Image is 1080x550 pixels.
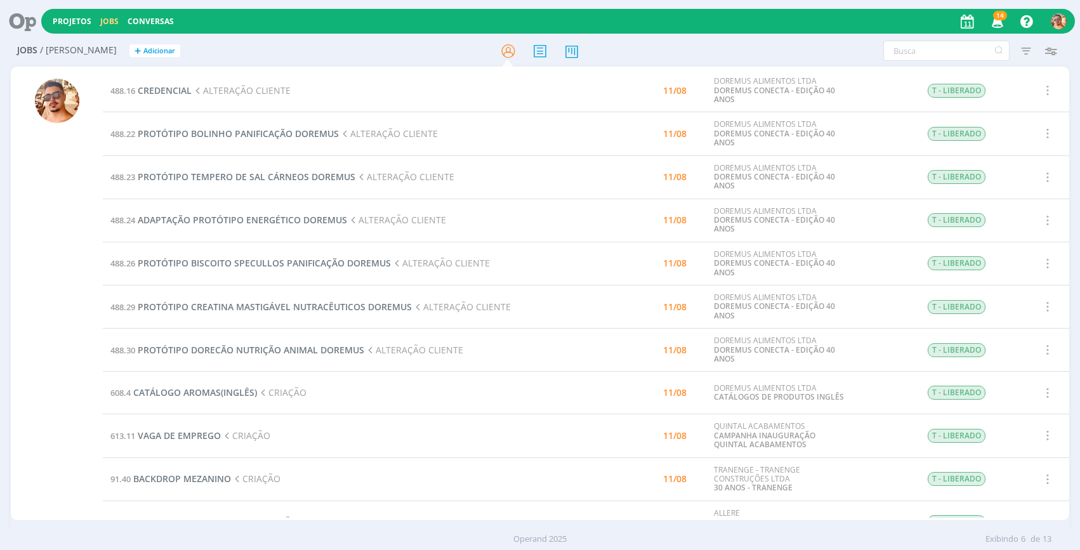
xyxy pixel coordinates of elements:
[138,128,339,140] span: PROTÓTIPO BOLINHO PANIFICAÇÃO DOREMUS
[928,256,985,270] span: T - LIBERADO
[663,388,687,397] div: 11/08
[714,384,845,402] div: DOREMUS ALIMENTOS LTDA
[110,85,135,96] span: 488.16
[138,344,364,356] span: PROTÓTIPO DORECÃO NUTRIÇÃO ANIMAL DOREMUS
[110,429,221,442] a: 613.11VAGA DE EMPREGO
[1050,10,1067,32] button: V
[714,164,845,191] div: DOREMUS ALIMENTOS LTDA
[714,430,815,450] a: CAMPANHA INAUGURAÇÃO QUINTAL ACABAMENTOS
[928,515,985,529] span: T - LIBERADO
[883,41,1010,61] input: Busca
[110,430,135,442] span: 613.11
[663,346,687,355] div: 11/08
[663,129,687,138] div: 11/08
[110,516,248,528] a: 350.1CRONOGRAMA - (18 peças)
[138,257,391,269] span: PROTÓTIPO BISCOITO SPECULLOS PANIFICAÇÃO DOREMUS
[192,84,291,96] span: ALTERAÇÃO CLIENTE
[714,250,845,277] div: DOREMUS ALIMENTOS LTDA
[110,386,257,398] a: 608.4CATÁLOGO AROMAS(INGLÊS)
[391,257,490,269] span: ALTERAÇÃO CLIENTE
[1051,13,1067,29] img: V
[663,475,687,483] div: 11/08
[714,482,793,493] a: 30 ANOS - TRANENGE
[714,466,845,493] div: TRANENGE - TRANENGE CONSTRUÇÕES LTDA
[985,533,1018,546] span: Exibindo
[138,301,412,313] span: PROTÓTIPO CREATINA MASTIGÁVEL NUTRACÊUTICOS DOREMUS
[110,516,131,528] span: 350.1
[96,16,122,27] button: Jobs
[714,128,835,148] a: DOREMUS CONECTA - EDIÇÃO 40 ANOS
[714,301,835,320] a: DOREMUS CONECTA - EDIÇÃO 40 ANOS
[110,473,131,485] span: 91.40
[221,429,270,442] span: CRIAÇÃO
[110,344,135,356] span: 488.30
[714,509,845,536] div: ALLERE
[110,128,339,140] a: 488.22PROTÓTIPO BOLINHO PANIFICAÇÃO DOREMUS
[928,472,985,486] span: T - LIBERADO
[339,128,438,140] span: ALTERAÇÃO CLIENTE
[110,473,231,485] a: 91.40BACKDROP MEZANINO
[138,84,192,96] span: CREDENCIAL
[714,422,845,449] div: QUINTAL ACABAMENTOS
[663,303,687,311] div: 11/08
[110,171,355,183] a: 488.23PROTÓTIPO TEMPERO DE SAL CÁRNEOS DOREMUS
[110,344,364,356] a: 488.30PROTÓTIPO DORECÃO NUTRIÇÃO ANIMAL DOREMUS
[138,171,355,183] span: PROTÓTIPO TEMPERO DE SAL CÁRNEOS DOREMUS
[663,216,687,225] div: 11/08
[928,429,985,443] span: T - LIBERADO
[714,258,835,277] a: DOREMUS CONECTA - EDIÇÃO 40 ANOS
[110,214,135,226] span: 488.24
[663,86,687,95] div: 11/08
[248,516,298,528] span: CRIAÇÃO
[928,300,985,314] span: T - LIBERADO
[714,214,835,234] a: DOREMUS CONECTA - EDIÇÃO 40 ANOS
[143,47,175,55] span: Adicionar
[663,431,687,440] div: 11/08
[928,170,985,184] span: T - LIBERADO
[714,85,835,105] a: DOREMUS CONECTA - EDIÇÃO 40 ANOS
[133,516,248,528] span: CRONOGRAMA - (18 peças)
[663,259,687,268] div: 11/08
[135,44,141,58] span: +
[714,120,845,147] div: DOREMUS ALIMENTOS LTDA
[928,343,985,357] span: T - LIBERADO
[110,387,131,398] span: 608.4
[35,79,79,123] img: V
[100,16,119,27] a: Jobs
[984,10,1010,33] button: 14
[364,344,463,356] span: ALTERAÇÃO CLIENTE
[110,301,412,313] a: 488.29PROTÓTIPO CREATINA MASTIGÁVEL NUTRACÊUTICOS DOREMUS
[110,258,135,269] span: 488.26
[714,77,845,104] div: DOREMUS ALIMENTOS LTDA
[110,128,135,140] span: 488.22
[714,171,835,191] a: DOREMUS CONECTA - EDIÇÃO 40 ANOS
[138,214,347,226] span: ADAPTAÇÃO PROTÓTIPO ENERGÉTICO DOREMUS
[714,293,845,320] div: DOREMUS ALIMENTOS LTDA
[928,213,985,227] span: T - LIBERADO
[110,171,135,183] span: 488.23
[133,386,257,398] span: CATÁLOGO AROMAS(INGLÊS)
[347,214,446,226] span: ALTERAÇÃO CLIENTE
[412,301,511,313] span: ALTERAÇÃO CLIENTE
[53,16,91,27] a: Projetos
[928,127,985,141] span: T - LIBERADO
[110,214,347,226] a: 488.24ADAPTAÇÃO PROTÓTIPO ENERGÉTICO DOREMUS
[714,336,845,363] div: DOREMUS ALIMENTOS LTDA
[110,257,391,269] a: 488.26PROTÓTIPO BISCOITO SPECULLOS PANIFICAÇÃO DOREMUS
[928,386,985,400] span: T - LIBERADO
[124,16,178,27] button: Conversas
[128,16,174,27] a: Conversas
[928,84,985,98] span: T - LIBERADO
[355,171,454,183] span: ALTERAÇÃO CLIENTE
[714,391,844,402] a: CATÁLOGOS DE PRODUTOS INGLÊS
[714,516,806,536] a: CRONOGRAMA DIGITAL - AGOSTO/2025
[110,84,192,96] a: 488.16CREDENCIAL
[110,301,135,313] span: 488.29
[1021,533,1025,546] span: 6
[231,473,280,485] span: CRIAÇÃO
[1031,533,1040,546] span: de
[49,16,95,27] button: Projetos
[133,473,231,485] span: BACKDROP MEZANINO
[1043,533,1051,546] span: 13
[129,44,180,58] button: +Adicionar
